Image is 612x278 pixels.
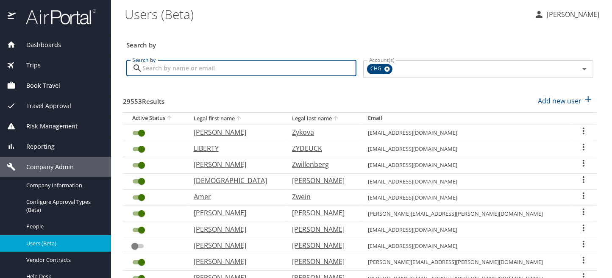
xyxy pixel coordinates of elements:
[16,61,41,70] span: Trips
[194,192,275,202] p: Amer
[361,222,571,238] td: [EMAIL_ADDRESS][DOMAIN_NAME]
[292,159,351,170] p: Zwillenberg
[361,125,571,141] td: [EMAIL_ADDRESS][DOMAIN_NAME]
[16,40,61,50] span: Dashboards
[292,208,351,218] p: [PERSON_NAME]
[367,64,392,74] div: CHG
[579,63,590,75] button: Open
[16,81,60,90] span: Book Travel
[194,240,275,250] p: [PERSON_NAME]
[361,157,571,173] td: [EMAIL_ADDRESS][DOMAIN_NAME]
[194,208,275,218] p: [PERSON_NAME]
[16,101,71,111] span: Travel Approval
[194,256,275,267] p: [PERSON_NAME]
[538,96,581,106] p: Add new user
[16,122,78,131] span: Risk Management
[292,240,351,250] p: [PERSON_NAME]
[361,189,571,206] td: [EMAIL_ADDRESS][DOMAIN_NAME]
[332,115,340,123] button: sort
[292,127,351,137] p: Zykova
[194,143,275,153] p: LIBERTY
[361,112,571,125] th: Email
[126,35,593,50] h3: Search by
[26,239,101,247] span: Users (Beta)
[544,9,599,19] p: [PERSON_NAME]
[285,112,361,125] th: Legal last name
[361,206,571,222] td: [PERSON_NAME][EMAIL_ADDRESS][PERSON_NAME][DOMAIN_NAME]
[26,256,101,264] span: Vendor Contracts
[165,114,174,122] button: sort
[531,7,603,22] button: [PERSON_NAME]
[361,141,571,157] td: [EMAIL_ADDRESS][DOMAIN_NAME]
[292,256,351,267] p: [PERSON_NAME]
[194,127,275,137] p: [PERSON_NAME]
[367,64,387,73] span: CHG
[123,92,164,106] h3: 29553 Results
[292,175,351,186] p: [PERSON_NAME]
[16,142,55,151] span: Reporting
[361,173,571,189] td: [EMAIL_ADDRESS][DOMAIN_NAME]
[292,143,351,153] p: ZYDEUCK
[361,238,571,254] td: [EMAIL_ADDRESS][DOMAIN_NAME]
[194,159,275,170] p: [PERSON_NAME]
[26,198,101,214] span: Configure Approval Types (Beta)
[26,181,101,189] span: Company Information
[361,254,571,270] td: [PERSON_NAME][EMAIL_ADDRESS][PERSON_NAME][DOMAIN_NAME]
[125,1,527,27] h1: Users (Beta)
[292,192,351,202] p: Zwein
[292,224,351,234] p: [PERSON_NAME]
[26,222,101,231] span: People
[235,115,243,123] button: sort
[534,92,597,110] button: Add new user
[16,162,74,172] span: Company Admin
[123,112,187,125] th: Active Status
[142,60,356,76] input: Search by name or email
[17,8,96,25] img: airportal-logo.png
[187,112,286,125] th: Legal first name
[194,175,275,186] p: [DEMOGRAPHIC_DATA]
[194,224,275,234] p: [PERSON_NAME]
[8,8,17,25] img: icon-airportal.png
